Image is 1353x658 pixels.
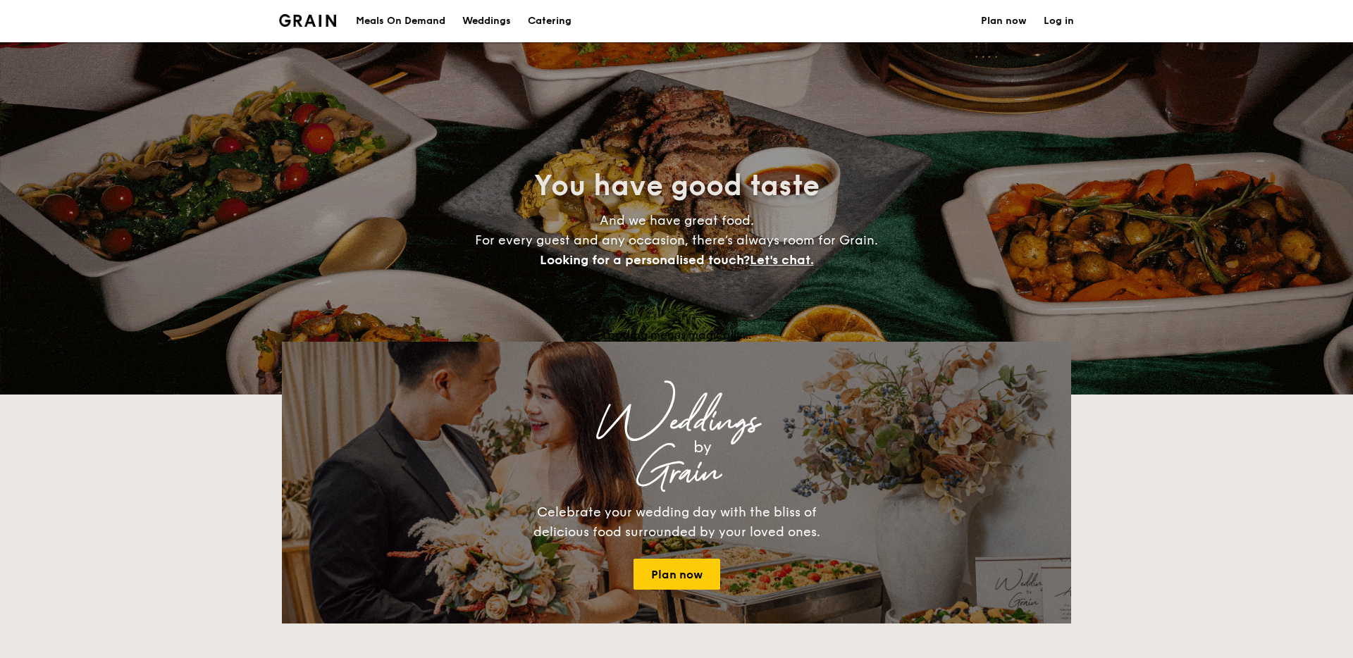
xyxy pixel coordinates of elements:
span: Let's chat. [750,252,814,268]
div: Loading menus magically... [282,328,1071,342]
div: by [458,435,947,460]
div: Grain [406,460,947,485]
img: Grain [279,14,336,27]
div: Celebrate your wedding day with the bliss of delicious food surrounded by your loved ones. [518,502,835,542]
a: Logotype [279,14,336,27]
div: Weddings [406,409,947,435]
a: Plan now [634,559,720,590]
